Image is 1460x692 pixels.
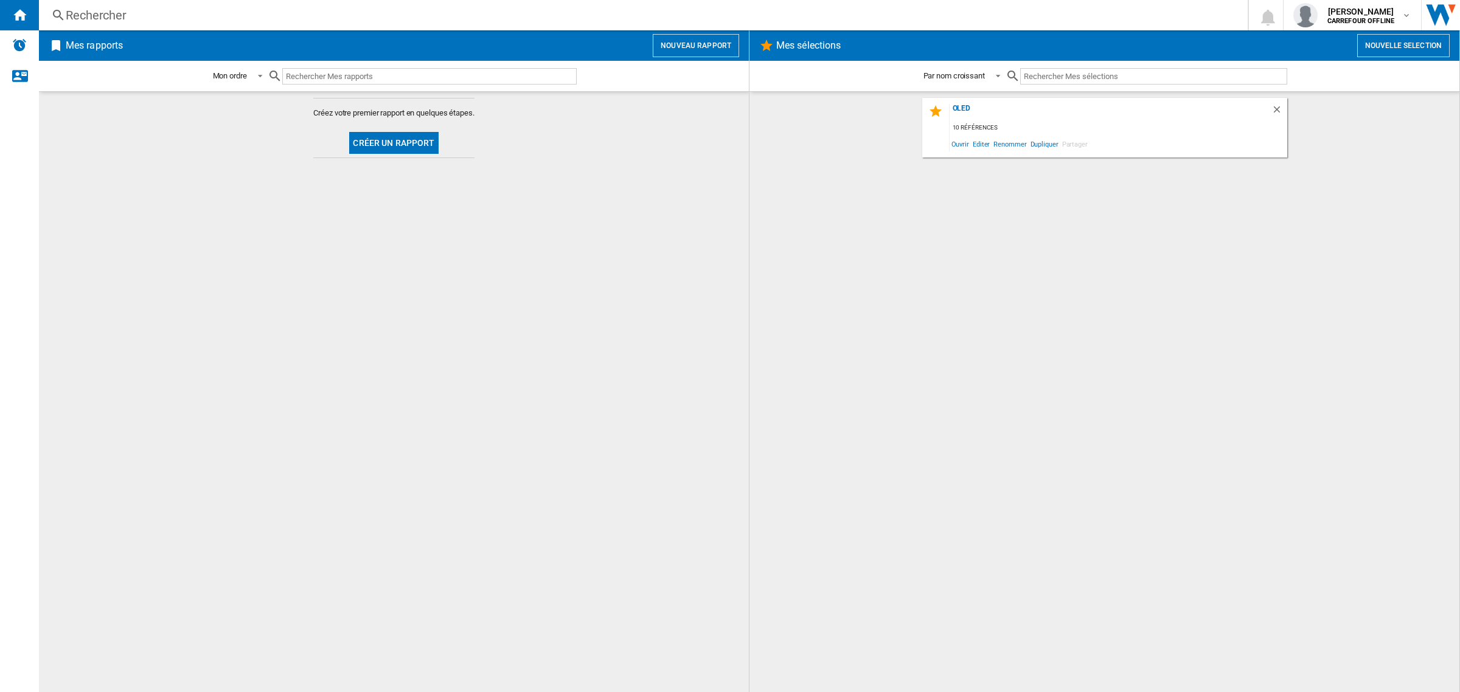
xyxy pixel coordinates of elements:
[1327,5,1394,18] span: [PERSON_NAME]
[12,38,27,52] img: alerts-logo.svg
[1327,17,1394,25] b: CARREFOUR OFFLINE
[992,136,1028,152] span: Renommer
[971,136,992,152] span: Editer
[1271,104,1287,120] div: Supprimer
[213,71,247,80] div: Mon ordre
[313,108,474,119] span: Créez votre premier rapport en quelques étapes.
[923,71,985,80] div: Par nom croissant
[1029,136,1060,152] span: Dupliquer
[774,34,843,57] h2: Mes sélections
[63,34,125,57] h2: Mes rapports
[950,120,1287,136] div: 10 références
[1293,3,1318,27] img: profile.jpg
[282,68,577,85] input: Rechercher Mes rapports
[1020,68,1287,85] input: Rechercher Mes sélections
[653,34,739,57] button: Nouveau rapport
[66,7,1216,24] div: Rechercher
[349,132,438,154] button: Créer un rapport
[950,104,1271,120] div: OLED
[1060,136,1090,152] span: Partager
[1357,34,1450,57] button: Nouvelle selection
[950,136,971,152] span: Ouvrir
